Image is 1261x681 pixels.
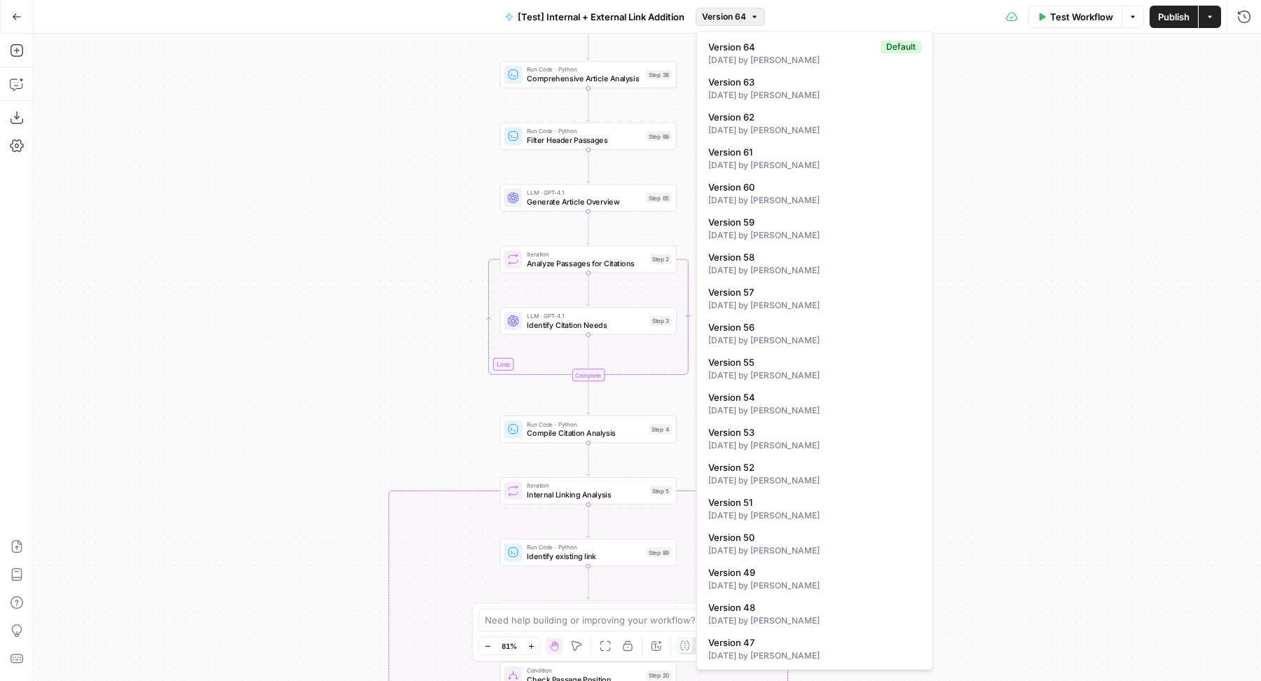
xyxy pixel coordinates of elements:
g: Edge from step_89 to step_64 [586,565,590,599]
button: [Test] Internal + External Link Addition [497,6,693,28]
span: Version 64 [708,40,875,54]
span: Condition [527,666,642,675]
span: Version 64 [702,11,746,23]
span: Test Workflow [1050,10,1113,24]
div: [DATE] by [PERSON_NAME] [708,334,921,347]
button: Test Workflow [1028,6,1122,28]
span: Version 54 [708,390,916,404]
span: Identify existing link [527,551,642,562]
g: Edge from step_38 to step_99 [586,88,590,121]
span: Version 50 [708,530,916,544]
div: [DATE] by [PERSON_NAME] [708,579,921,592]
span: Run Code · Python [527,127,642,136]
g: Edge from step_2-iteration-end to step_4 [586,381,590,415]
span: Generate Article Overview [527,196,642,207]
button: Version 64 [696,8,765,26]
div: Version 64 [696,31,933,670]
span: Run Code · Python [527,65,642,74]
div: [DATE] by [PERSON_NAME] [708,124,921,137]
div: Step 3 [650,316,672,326]
span: Version 61 [708,145,916,159]
span: Filter Header Passages [527,135,642,146]
div: LLM · GPT-4.1Generate Article OverviewStep 65 [500,184,677,212]
span: Version 49 [708,565,916,579]
div: Step 5 [650,486,672,496]
span: Version 58 [708,250,916,264]
div: Run Code · PythonCompile Citation AnalysisStep 4 [500,415,677,443]
span: 81% [502,640,517,652]
span: Comprehensive Article Analysis [527,73,642,84]
span: Version 52 [708,460,916,474]
div: LLM · GPT-4.1Identify Citation NeedsStep 3 [500,308,677,335]
div: Run Code · PythonIdentify existing linkStep 89 [500,539,677,566]
div: [DATE] by [PERSON_NAME] [708,439,921,452]
span: Version 48 [708,600,916,614]
span: Version 57 [708,285,916,299]
div: [DATE] by [PERSON_NAME] [708,544,921,557]
span: Identify Citation Needs [527,319,645,331]
div: [DATE] by [PERSON_NAME] [708,54,921,67]
span: Version 62 [708,110,916,124]
div: LoopIterationAnalyze Passages for CitationsStep 2 [500,246,677,273]
g: Edge from step_1 to step_38 [586,27,590,60]
div: [DATE] by [PERSON_NAME] [708,509,921,522]
span: Version 63 [708,75,916,89]
div: [DATE] by [PERSON_NAME] [708,159,921,172]
span: Iteration [527,249,645,259]
div: IterationInternal Linking AnalysisStep 5 [500,477,677,504]
span: Run Code · Python [527,543,642,552]
span: [Test] Internal + External Link Addition [518,10,684,24]
div: Step 65 [647,193,672,203]
span: Internal Linking Analysis [527,489,645,500]
div: Run Code · PythonComprehensive Article AnalysisStep 38 [500,61,677,88]
div: [DATE] by [PERSON_NAME] [708,404,921,417]
span: Version 59 [708,215,916,229]
button: Publish [1150,6,1198,28]
span: LLM · GPT-4.1 [527,311,645,320]
g: Edge from step_2 to step_3 [586,273,590,306]
div: Step 20 [647,670,672,681]
div: Complete [572,369,605,381]
div: [DATE] by [PERSON_NAME] [708,474,921,487]
div: [DATE] by [PERSON_NAME] [708,89,921,102]
div: Step 4 [649,424,672,434]
span: Version 60 [708,180,916,194]
div: [DATE] by [PERSON_NAME] [708,369,921,382]
span: Version 47 [708,635,916,649]
g: Edge from step_65 to step_2 [586,211,590,245]
span: LLM · GPT-4.1 [527,188,642,197]
div: Step 38 [647,69,672,80]
span: Analyze Passages for Citations [527,258,645,269]
span: Version 56 [708,320,916,334]
div: Step 99 [647,131,672,142]
div: Complete [500,369,677,381]
span: Compile Citation Analysis [527,427,645,439]
g: Edge from step_5 to step_89 [586,504,590,537]
span: Run Code · Python [527,420,645,429]
div: [DATE] by [PERSON_NAME] [708,229,921,242]
div: Run Code · PythonFilter Header PassagesStep 99 [500,123,677,150]
div: [DATE] by [PERSON_NAME] [708,614,921,627]
g: Edge from step_4 to step_5 [586,443,590,476]
span: Publish [1158,10,1190,24]
g: Edge from step_99 to step_65 [586,149,590,183]
span: Iteration [527,481,645,490]
div: [DATE] by [PERSON_NAME] [708,264,921,277]
span: Version 51 [708,495,916,509]
div: Default [881,41,921,53]
div: Step 2 [650,254,672,265]
div: [DATE] by [PERSON_NAME] [708,194,921,207]
div: [DATE] by [PERSON_NAME] [708,649,921,662]
div: Step 89 [647,547,672,558]
div: Run Code · PythonList Existing & Selected LinksStep 64 [500,600,677,628]
div: [DATE] by [PERSON_NAME] [708,299,921,312]
span: Version 53 [708,425,916,439]
span: Version 55 [708,355,916,369]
